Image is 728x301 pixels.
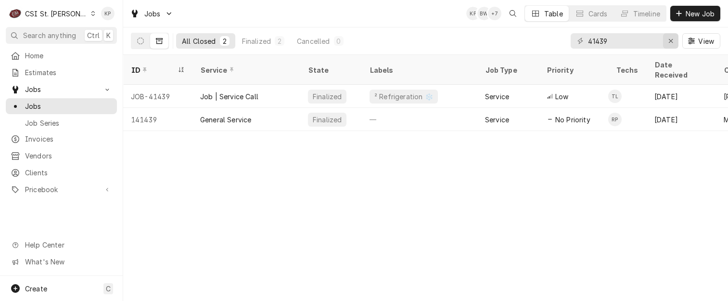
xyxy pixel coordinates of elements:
[616,65,639,75] div: Techs
[654,60,706,80] div: Date Received
[101,7,115,20] div: Kym Parson's Avatar
[362,108,477,131] div: —
[87,30,100,40] span: Ctrl
[25,151,112,161] span: Vendors
[23,30,76,40] span: Search anything
[6,131,117,147] a: Invoices
[485,65,531,75] div: Job Type
[200,92,258,102] div: Job | Service Call
[308,65,354,75] div: State
[488,7,501,20] div: 's Avatar
[25,285,47,293] span: Create
[312,115,343,125] div: Finalized
[242,36,271,46] div: Finalized
[466,7,480,20] div: KP
[6,27,117,44] button: Search anythingCtrlK
[222,36,228,46] div: 2
[123,108,192,131] div: 141439
[6,237,117,253] a: Go to Help Center
[608,113,622,126] div: RP
[9,7,22,20] div: CSI St. Louis's Avatar
[588,33,660,49] input: Keyword search
[25,134,112,144] span: Invoices
[663,33,678,49] button: Erase input
[6,165,117,181] a: Clients
[6,65,117,80] a: Estimates
[6,81,117,97] a: Go to Jobs
[25,257,111,267] span: What's New
[6,148,117,164] a: Vendors
[588,9,608,19] div: Cards
[25,9,88,19] div: CSI St. [PERSON_NAME]
[373,92,434,102] div: ² Refrigeration ❄️
[277,36,282,46] div: 2
[370,65,470,75] div: Labels
[25,240,111,250] span: Help Center
[547,65,599,75] div: Priority
[647,108,716,131] div: [DATE]
[25,101,112,111] span: Jobs
[312,92,343,102] div: Finalized
[608,90,622,103] div: TL
[670,6,720,21] button: New Job
[126,6,177,22] a: Go to Jobs
[544,9,563,19] div: Table
[684,9,716,19] span: New Job
[6,254,117,270] a: Go to What's New
[6,98,117,114] a: Jobs
[144,9,161,19] span: Jobs
[488,7,501,20] div: + 7
[633,9,660,19] div: Timeline
[696,36,716,46] span: View
[477,7,491,20] div: Brad Wicks's Avatar
[505,6,521,21] button: Open search
[25,184,98,195] span: Pricebook
[106,30,111,40] span: K
[6,48,117,64] a: Home
[25,118,112,128] span: Job Series
[25,51,112,61] span: Home
[297,36,330,46] div: Cancelled
[182,36,216,46] div: All Closed
[123,85,192,108] div: JOB-41439
[25,67,112,78] span: Estimates
[6,115,117,131] a: Job Series
[477,7,491,20] div: BW
[608,90,622,103] div: Tom Lembke's Avatar
[6,182,117,197] a: Go to Pricebook
[9,7,22,20] div: C
[485,115,509,125] div: Service
[608,113,622,126] div: Ryan Potts's Avatar
[106,284,111,294] span: C
[131,65,175,75] div: ID
[200,115,251,125] div: General Service
[555,115,590,125] span: No Priority
[555,92,568,102] span: Low
[101,7,115,20] div: KP
[200,65,291,75] div: Service
[25,84,98,94] span: Jobs
[682,33,720,49] button: View
[466,7,480,20] div: Kym Parson's Avatar
[647,85,716,108] div: [DATE]
[25,168,112,178] span: Clients
[336,36,342,46] div: 0
[485,92,509,102] div: Service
